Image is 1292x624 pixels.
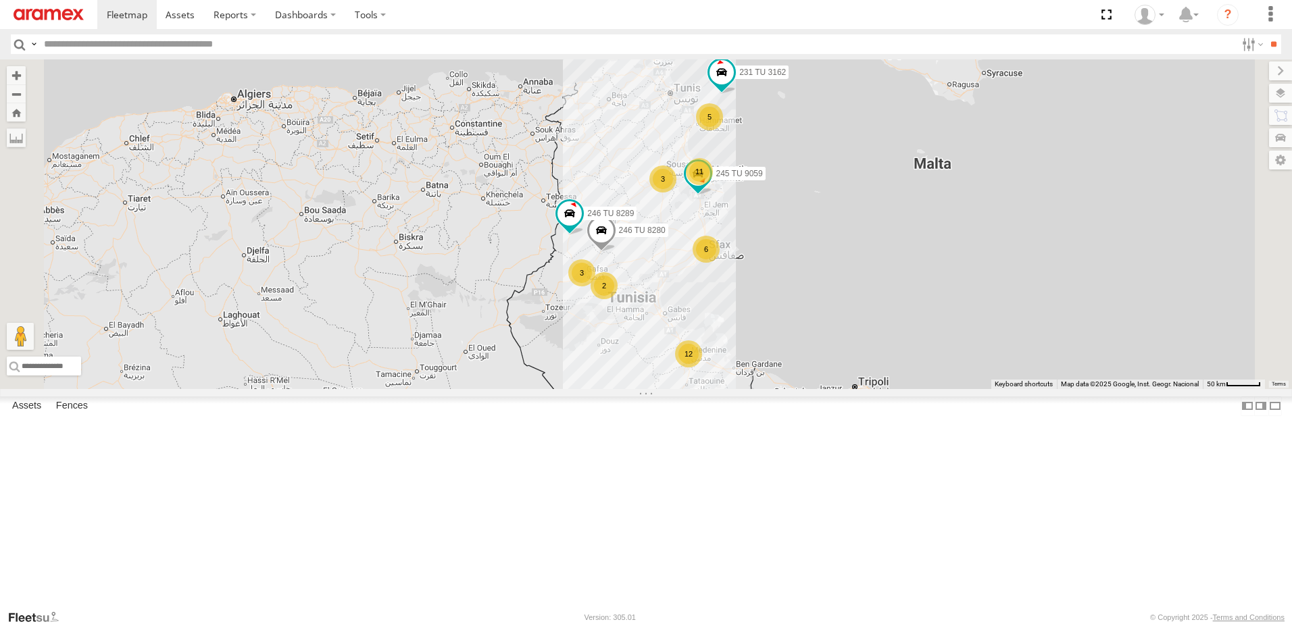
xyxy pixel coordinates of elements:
label: Fences [49,396,95,415]
div: 5 [696,103,723,130]
button: Drag Pegman onto the map to open Street View [7,323,34,350]
button: Keyboard shortcuts [995,380,1053,389]
button: Zoom Home [7,103,26,122]
div: 3 [649,165,676,192]
div: 12 [675,340,702,367]
button: Zoom in [7,66,26,84]
div: Version: 305.01 [585,613,636,621]
i: ? [1217,4,1239,26]
span: 246 TU 8280 [619,226,666,235]
div: 6 [693,236,720,263]
span: Map data ©2025 Google, Inst. Geogr. Nacional [1061,380,1199,388]
div: Nejah Benkhalifa [1130,5,1169,25]
span: 50 km [1207,380,1226,388]
label: Hide Summary Table [1268,396,1282,416]
a: Terms [1272,382,1286,387]
a: Visit our Website [7,610,70,624]
div: 2 [591,272,618,299]
label: Map Settings [1269,151,1292,170]
div: © Copyright 2025 - [1150,613,1285,621]
span: 246 TU 8289 [587,209,634,218]
span: 231 TU 3162 [739,68,786,78]
a: Terms and Conditions [1213,613,1285,621]
label: Dock Summary Table to the Right [1254,396,1268,416]
label: Search Query [28,34,39,54]
label: Assets [5,396,48,415]
div: 11 [686,158,713,185]
button: Map Scale: 50 km per 48 pixels [1203,380,1265,389]
span: 245 TU 9059 [716,170,762,179]
button: Zoom out [7,84,26,103]
div: 3 [568,259,595,286]
label: Search Filter Options [1237,34,1266,54]
label: Dock Summary Table to the Left [1241,396,1254,416]
img: aramex-logo.svg [14,9,84,20]
label: Measure [7,128,26,147]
